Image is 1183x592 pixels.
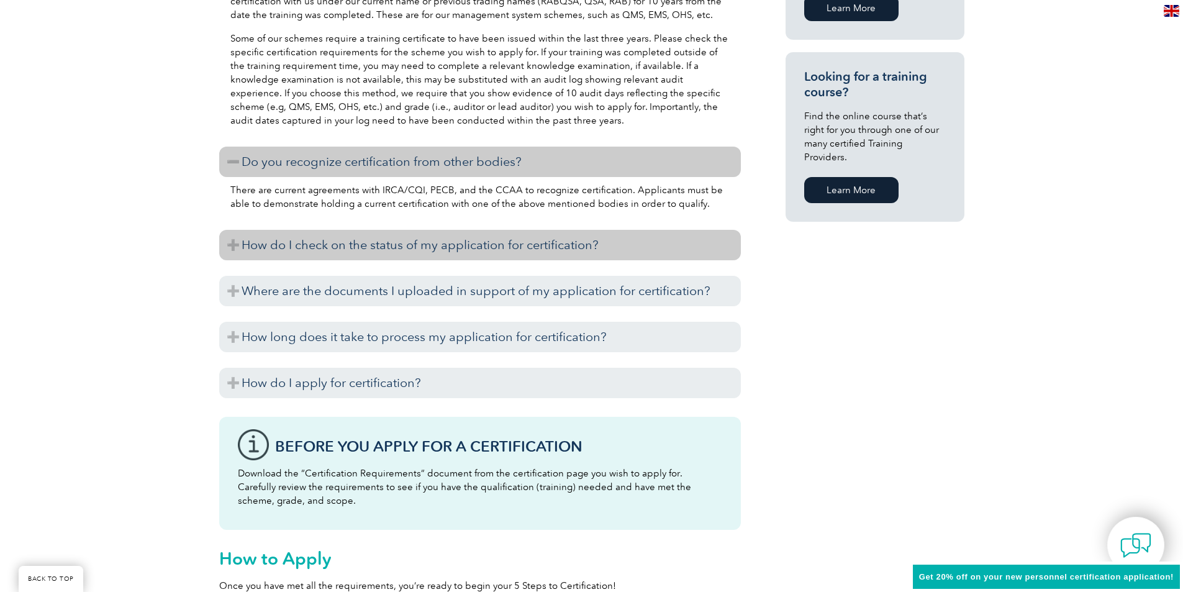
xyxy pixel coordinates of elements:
[219,147,741,177] h3: Do you recognize certification from other bodies?
[919,572,1174,581] span: Get 20% off on your new personnel certification application!
[238,467,722,508] p: Download the “Certification Requirements” document from the certification page you wish to apply ...
[230,183,730,211] p: There are current agreements with IRCA/CQI, PECB, and the CCAA to recognize certification. Applic...
[1120,530,1151,561] img: contact-chat.png
[275,439,722,454] h3: Before You Apply For a Certification
[219,322,741,352] h3: How long does it take to process my application for certification?
[804,109,946,164] p: Find the online course that’s right for you through one of our many certified Training Providers.
[19,566,83,592] a: BACK TO TOP
[1164,5,1179,17] img: en
[230,32,730,127] p: Some of our schemes require a training certificate to have been issued within the last three year...
[804,177,899,203] a: Learn More
[219,549,741,568] h2: How to Apply
[219,230,741,260] h3: How do I check on the status of my application for certification?
[219,276,741,306] h3: Where are the documents I uploaded in support of my application for certification?
[804,69,946,100] h3: Looking for a training course?
[219,368,741,398] h3: How do I apply for certification?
